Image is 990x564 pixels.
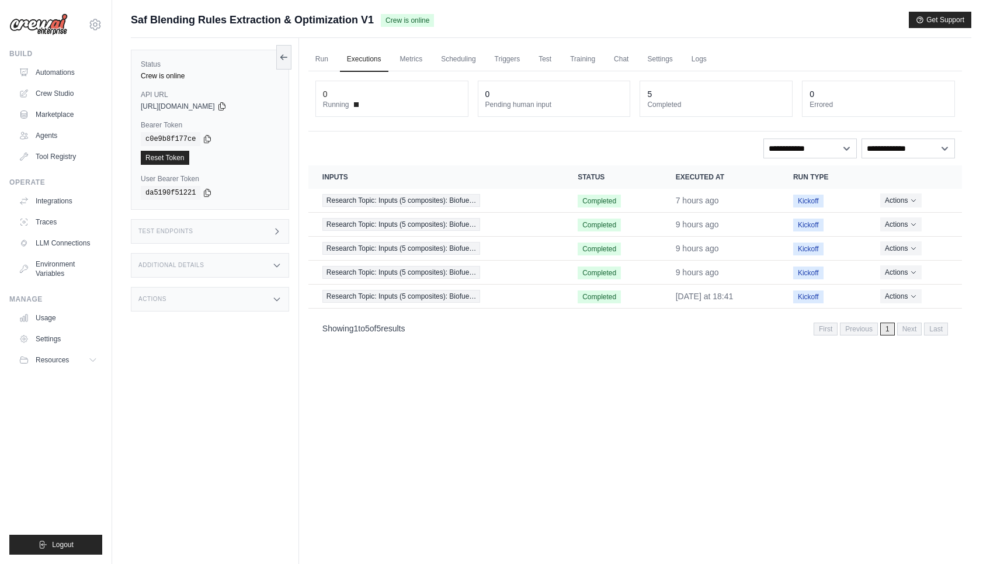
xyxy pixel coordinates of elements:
[138,262,204,269] h3: Additional Details
[14,255,102,283] a: Environment Variables
[897,323,922,335] span: Next
[647,100,785,109] dt: Completed
[323,100,349,109] span: Running
[578,243,621,255] span: Completed
[880,241,922,255] button: Actions for execution
[141,120,279,130] label: Bearer Token
[365,324,370,333] span: 5
[676,268,719,277] time: September 4, 2025 at 16:27 EEST
[14,234,102,252] a: LLM Connections
[322,194,550,207] a: View execution details for Research Topic
[578,290,621,303] span: Completed
[14,213,102,231] a: Traces
[308,165,564,189] th: Inputs
[141,151,189,165] a: Reset Token
[779,165,866,189] th: Run Type
[354,324,359,333] span: 1
[322,218,550,231] a: View execution details for Research Topic
[909,12,971,28] button: Get Support
[9,13,68,36] img: Logo
[607,47,635,72] a: Chat
[393,47,430,72] a: Metrics
[14,351,102,369] button: Resources
[810,100,947,109] dt: Errored
[322,242,481,255] span: Research Topic: Inputs (5 composites): Biofue…
[141,174,279,184] label: User Bearer Token
[814,323,948,335] nav: Pagination
[810,88,814,100] div: 0
[793,219,824,231] span: Kickoff
[36,355,69,365] span: Resources
[578,219,621,231] span: Completed
[14,105,102,124] a: Marketplace
[131,12,374,28] span: Saf Blending Rules Extraction & Optimization V1
[814,323,838,335] span: First
[793,267,824,279] span: Kickoff
[141,71,279,81] div: Crew is online
[793,290,824,303] span: Kickoff
[141,132,200,146] code: c0e9b8f177ce
[434,47,482,72] a: Scheduling
[9,49,102,58] div: Build
[662,165,779,189] th: Executed at
[322,218,481,231] span: Research Topic: Inputs (5 composites): Biofue…
[9,178,102,187] div: Operate
[322,290,550,303] a: View execution details for Research Topic
[563,47,602,72] a: Training
[676,244,719,253] time: September 4, 2025 at 16:29 EEST
[141,90,279,99] label: API URL
[9,295,102,304] div: Manage
[322,194,481,207] span: Research Topic: Inputs (5 composites): Biofue…
[138,228,193,235] h3: Test Endpoints
[14,84,102,103] a: Crew Studio
[932,508,990,564] iframe: Chat Widget
[141,186,200,200] code: da5190f51221
[676,196,719,205] time: September 4, 2025 at 18:29 EEST
[14,126,102,145] a: Agents
[485,88,490,100] div: 0
[381,14,434,27] span: Crew is online
[880,265,922,279] button: Actions for execution
[322,242,550,255] a: View execution details for Research Topic
[685,47,714,72] a: Logs
[880,323,895,335] span: 1
[308,165,962,343] section: Crew executions table
[840,323,878,335] span: Previous
[676,220,719,229] time: September 4, 2025 at 16:41 EEST
[322,266,550,279] a: View execution details for Research Topic
[564,165,662,189] th: Status
[14,63,102,82] a: Automations
[880,217,922,231] button: Actions for execution
[52,540,74,549] span: Logout
[647,88,652,100] div: 5
[488,47,527,72] a: Triggers
[924,323,948,335] span: Last
[308,47,335,72] a: Run
[14,192,102,210] a: Integrations
[138,296,166,303] h3: Actions
[322,323,405,334] p: Showing to of results
[880,289,922,303] button: Actions for execution
[578,267,621,279] span: Completed
[9,535,102,555] button: Logout
[578,195,621,207] span: Completed
[308,313,962,343] nav: Pagination
[323,88,328,100] div: 0
[793,195,824,207] span: Kickoff
[676,292,734,301] time: September 3, 2025 at 18:41 EEST
[141,102,215,111] span: [URL][DOMAIN_NAME]
[14,330,102,348] a: Settings
[485,100,623,109] dt: Pending human input
[141,60,279,69] label: Status
[532,47,558,72] a: Test
[322,290,481,303] span: Research Topic: Inputs (5 composites): Biofue…
[880,193,922,207] button: Actions for execution
[640,47,679,72] a: Settings
[793,243,824,255] span: Kickoff
[322,266,481,279] span: Research Topic: Inputs (5 composites): Biofue…
[340,47,388,72] a: Executions
[376,324,381,333] span: 5
[14,147,102,166] a: Tool Registry
[14,309,102,327] a: Usage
